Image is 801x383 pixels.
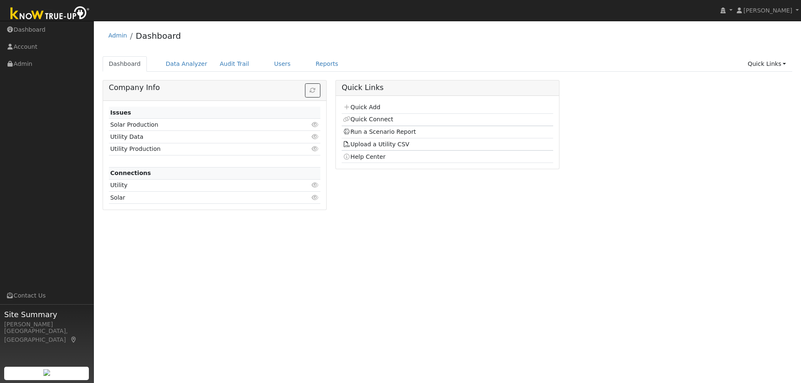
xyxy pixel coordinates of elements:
[103,56,147,72] a: Dashboard
[109,83,320,92] h5: Company Info
[159,56,214,72] a: Data Analyzer
[108,32,127,39] a: Admin
[110,109,131,116] strong: Issues
[70,336,78,343] a: Map
[741,56,792,72] a: Quick Links
[343,128,416,135] a: Run a Scenario Report
[743,7,792,14] span: [PERSON_NAME]
[312,134,319,140] i: Click to view
[109,131,286,143] td: Utility Data
[136,31,181,41] a: Dashboard
[312,146,319,152] i: Click to view
[343,153,385,160] a: Help Center
[109,119,286,131] td: Solar Production
[109,179,286,191] td: Utility
[6,5,94,23] img: Know True-Up
[310,56,345,72] a: Reports
[312,122,319,128] i: Click to view
[312,195,319,200] i: Click to view
[343,141,409,148] a: Upload a Utility CSV
[109,192,286,204] td: Solar
[4,327,89,344] div: [GEOGRAPHIC_DATA], [GEOGRAPHIC_DATA]
[268,56,297,72] a: Users
[109,143,286,155] td: Utility Production
[312,182,319,188] i: Click to view
[214,56,255,72] a: Audit Trail
[43,369,50,376] img: retrieve
[343,116,393,123] a: Quick Connect
[342,83,553,92] h5: Quick Links
[4,320,89,329] div: [PERSON_NAME]
[343,104,380,110] a: Quick Add
[110,170,151,176] strong: Connections
[4,309,89,320] span: Site Summary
